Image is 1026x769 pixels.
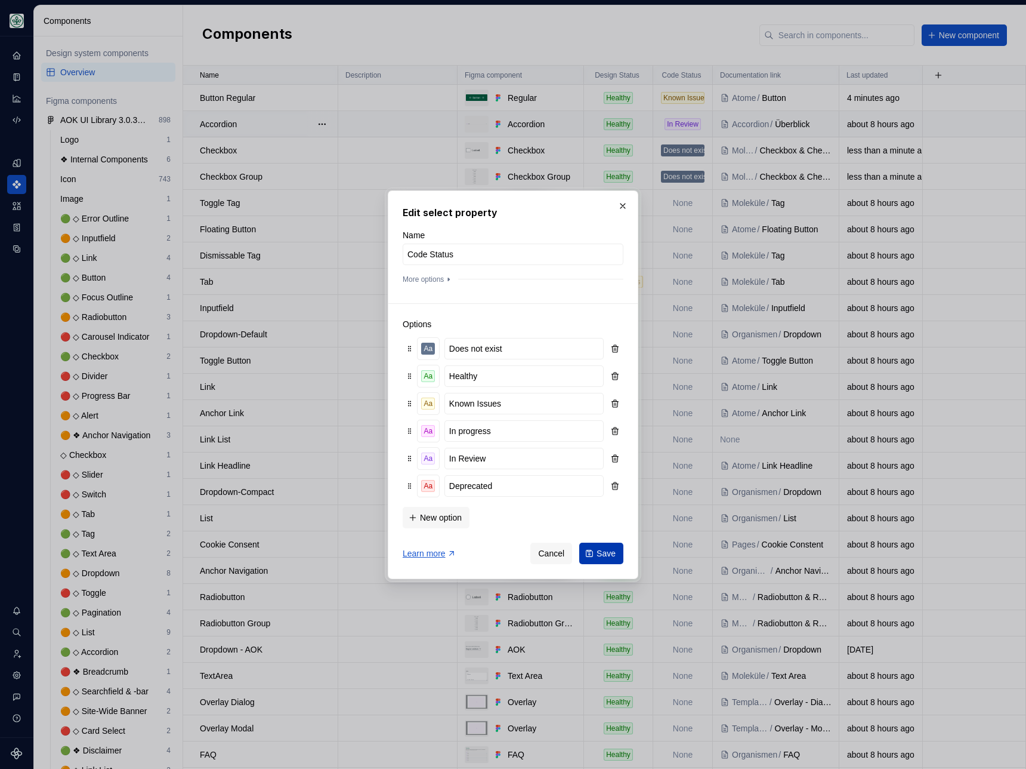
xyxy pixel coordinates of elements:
[403,205,623,220] h2: Edit select property
[403,229,425,241] label: Name
[403,318,623,330] h3: Options
[418,338,439,359] button: Aa
[418,448,439,469] button: Aa
[421,480,435,492] div: Aa
[530,543,572,564] button: Cancel
[403,275,453,284] button: More options
[418,365,439,387] button: Aa
[403,547,456,559] a: Learn more
[418,393,439,414] button: Aa
[421,370,435,382] div: Aa
[421,453,435,465] div: Aa
[420,512,462,524] span: New option
[403,507,469,528] button: New option
[421,343,435,355] div: Aa
[418,475,439,497] button: Aa
[538,547,564,559] span: Cancel
[421,425,435,437] div: Aa
[418,420,439,442] button: Aa
[579,543,623,564] button: Save
[597,547,616,559] span: Save
[421,398,435,410] div: Aa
